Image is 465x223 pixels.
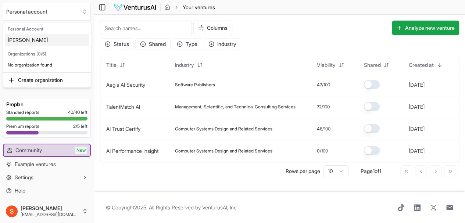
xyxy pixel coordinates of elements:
div: [PERSON_NAME] [5,34,89,46]
div: Suggestions [3,22,91,72]
p: No organization found [5,59,89,71]
div: Create organization [5,74,89,86]
div: Organizations (0/5) [5,49,89,59]
div: Personal Account [5,24,89,34]
div: Suggestions [3,73,91,87]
